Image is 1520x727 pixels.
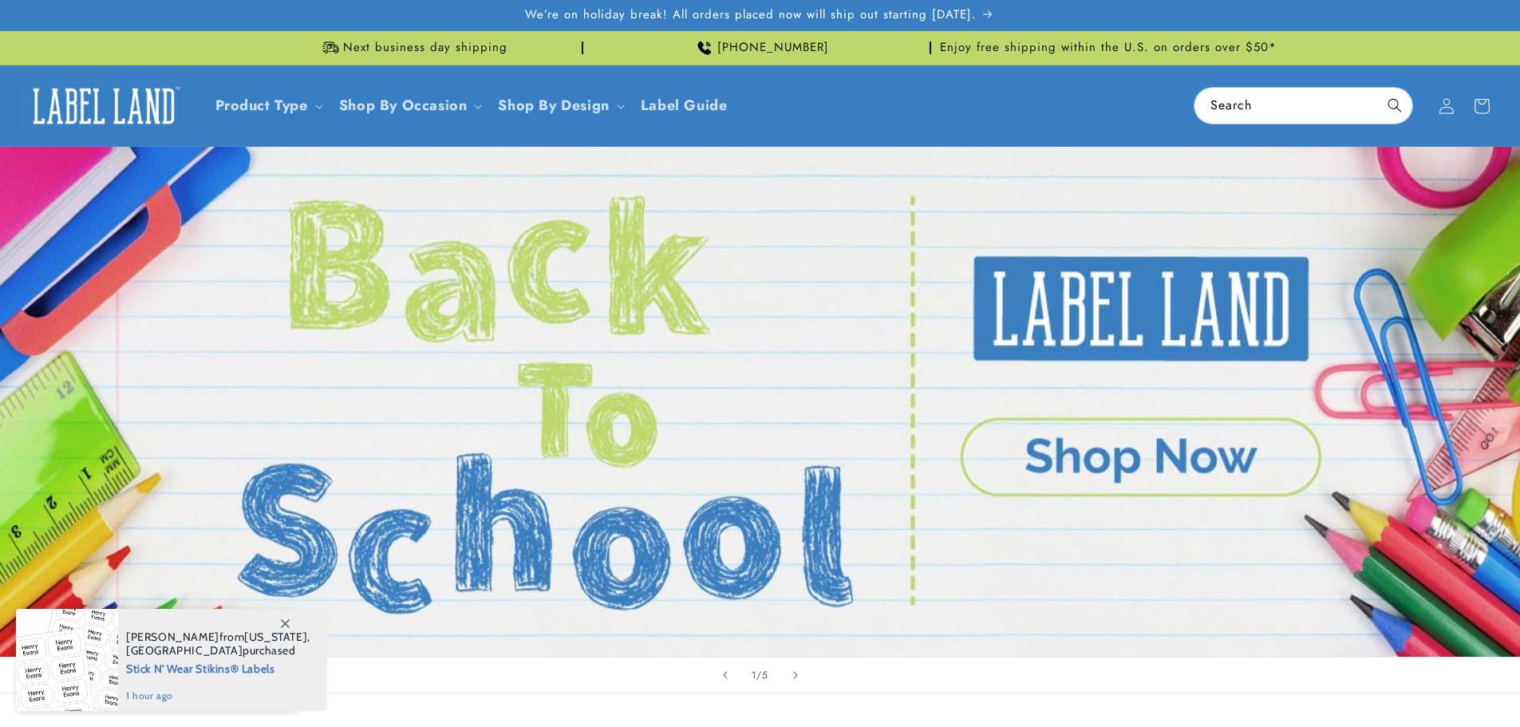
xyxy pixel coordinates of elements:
[525,7,977,23] span: We’re on holiday break! All orders placed now will ship out starting [DATE].
[938,31,1279,65] div: Announcement
[18,75,190,136] a: Label Land
[242,31,583,65] div: Announcement
[24,81,184,131] img: Label Land
[206,87,330,124] summary: Product Type
[126,630,310,658] span: from , purchased
[244,630,307,644] span: [US_STATE]
[215,95,308,116] a: Product Type
[756,667,762,683] span: /
[343,40,507,56] span: Next business day shipping
[752,667,756,683] span: 1
[339,97,468,115] span: Shop By Occasion
[498,95,609,116] a: Shop By Design
[717,40,829,56] span: [PHONE_NUMBER]
[126,630,219,644] span: [PERSON_NAME]
[126,643,243,658] span: [GEOGRAPHIC_DATA]
[762,667,768,683] span: 5
[631,87,737,124] a: Label Guide
[590,31,931,65] div: Announcement
[330,87,489,124] summary: Shop By Occasion
[940,40,1277,56] span: Enjoy free shipping within the U.S. on orders over $50*
[778,658,813,693] button: Next slide
[1377,88,1412,123] button: Search
[488,87,630,124] summary: Shop By Design
[641,97,728,115] span: Label Guide
[708,658,743,693] button: Previous slide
